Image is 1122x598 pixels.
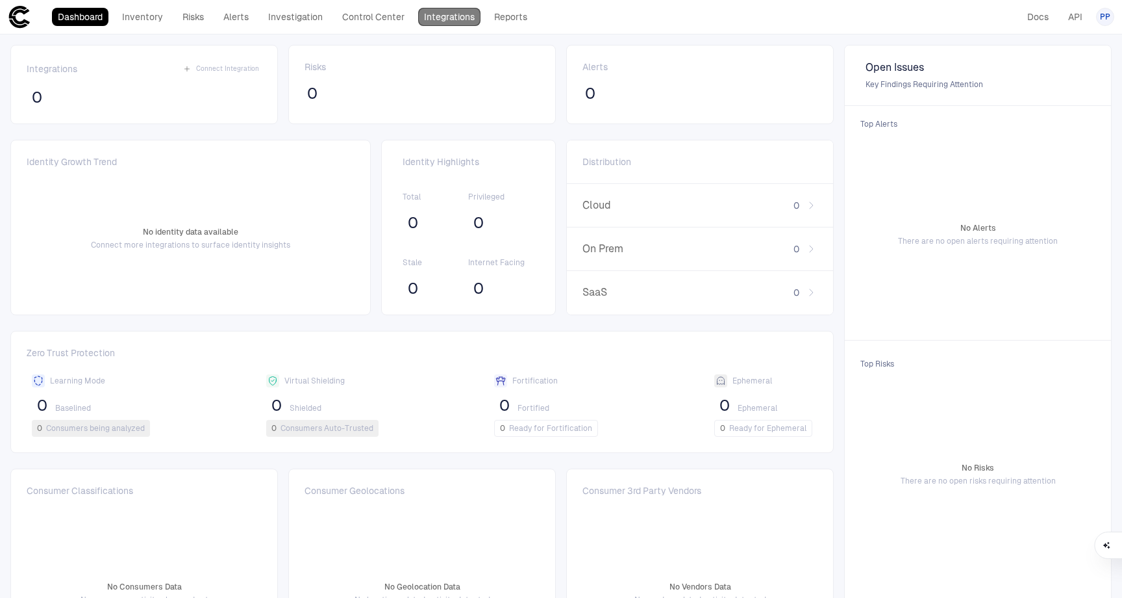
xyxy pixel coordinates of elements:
span: 0 [473,279,484,298]
button: 0 [714,395,735,416]
button: 0 [403,278,423,299]
a: Risks [177,8,210,26]
span: Alerts [582,61,608,73]
button: 0 [468,278,489,299]
span: 0 [271,396,282,415]
span: 0 [408,213,418,233]
span: Baselined [55,403,91,413]
span: 0 [720,423,725,434]
span: Risks [305,61,326,73]
span: Identity Growth Trend [27,156,117,168]
span: Ephemeral [732,376,772,386]
a: Investigation [262,8,329,26]
button: 0Ready for Ephemeral [714,420,812,437]
span: Total [403,192,469,202]
span: Ephemeral [738,403,777,413]
span: There are no open risks requiring attention [901,476,1056,486]
span: Fortified [517,403,549,413]
span: Fortification [512,376,558,386]
a: Alerts [218,8,255,26]
span: 0 [500,423,505,434]
span: 0 [37,396,47,415]
span: Privileged [468,192,534,202]
span: Internet Facing [468,257,534,268]
button: 0 [32,395,53,416]
span: Distribution [582,156,631,168]
a: Reports [488,8,533,26]
span: Ready for Fortification [509,423,592,434]
span: Consumer 3rd Party Vendors [582,485,701,497]
button: 0 [582,83,598,104]
a: Docs [1021,8,1054,26]
span: Ready for Ephemeral [729,423,806,434]
span: No Vendors Data [669,582,731,592]
span: Shielded [290,403,321,413]
span: 0 [408,279,418,298]
span: Cloud [582,199,657,212]
span: No identity data available [143,227,238,237]
span: 0 [793,200,799,211]
span: PP [1100,12,1110,22]
button: Connect Integration [181,61,262,77]
span: 0 [719,396,730,415]
a: Dashboard [52,8,108,26]
span: Connect more integrations to surface identity insights [91,240,290,250]
span: Open Issues [866,61,1090,74]
span: Virtual Shielding [284,376,345,386]
button: 0Ready for Fortification [494,420,598,437]
span: 0 [793,243,799,255]
span: Consumer Classifications [27,485,133,497]
span: No Consumers Data [107,582,182,592]
span: Learning Mode [50,376,105,386]
span: Connect Integration [196,64,259,73]
span: Integrations [27,63,77,75]
span: No Risks [962,463,994,473]
span: Identity Highlights [403,156,534,168]
a: Control Center [336,8,410,26]
span: 0 [499,396,510,415]
button: 0 [27,87,47,108]
span: Key Findings Requiring Attention [866,79,1090,90]
button: 0 [305,83,320,104]
button: 0 [266,395,287,416]
a: Inventory [116,8,169,26]
span: 0 [793,287,799,298]
span: There are no open alerts requiring attention [898,236,1058,246]
span: Top Risks [853,351,1103,377]
span: 0 [585,84,595,103]
span: Stale [403,257,469,268]
button: 0 [403,213,423,233]
a: API [1062,8,1088,26]
span: Zero Trust Protection [27,347,817,364]
button: 0 [468,213,489,233]
button: 0 [494,395,515,416]
span: 0 [32,88,42,107]
span: On Prem [582,242,657,255]
a: Integrations [418,8,480,26]
button: PP [1096,8,1114,26]
span: No Geolocation Data [384,582,460,592]
span: 0 [473,213,484,233]
span: Top Alerts [853,111,1103,137]
span: Consumer Geolocations [305,485,405,497]
span: SaaS [582,286,657,299]
span: 0 [307,84,318,103]
span: No Alerts [960,223,996,233]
